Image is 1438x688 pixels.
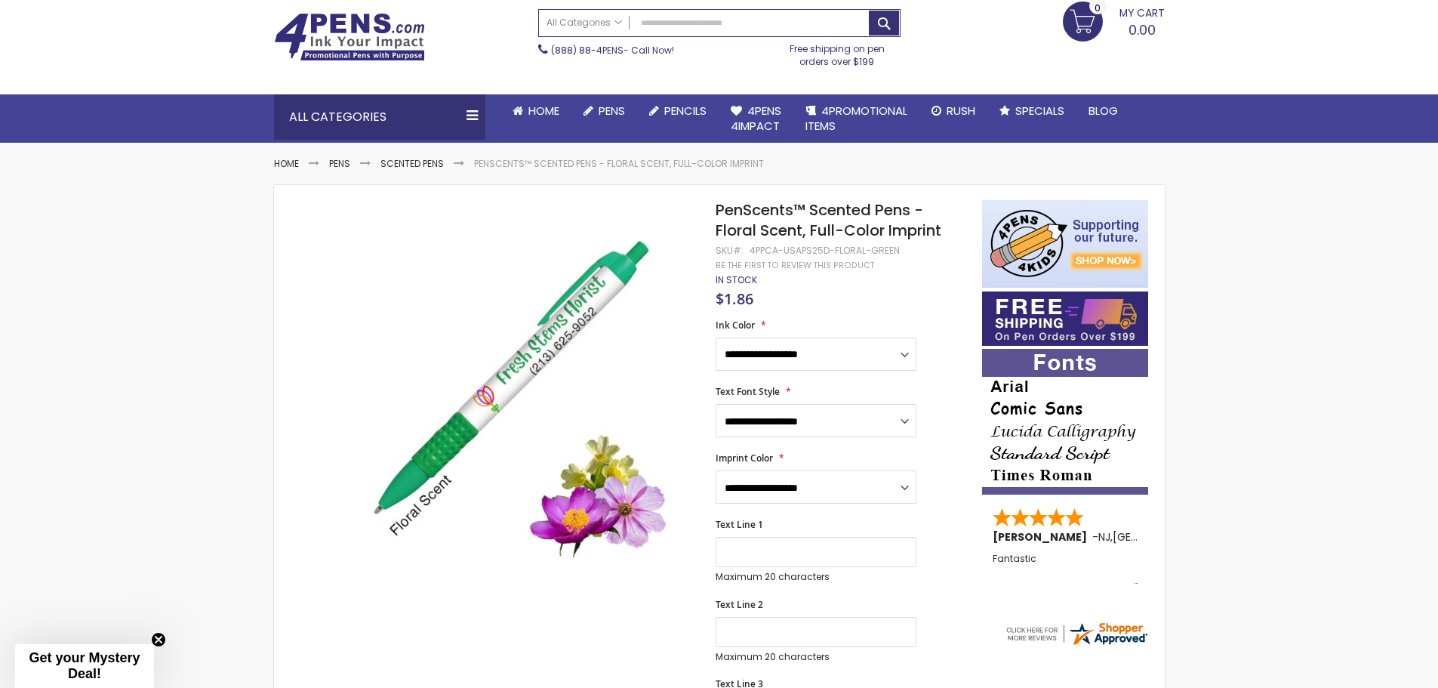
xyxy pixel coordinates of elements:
img: 4pens 4 kids [982,200,1148,288]
span: 4Pens 4impact [731,103,781,134]
a: 4Pens4impact [719,94,793,143]
img: Free shipping on orders over $199 [982,292,1148,346]
a: Pens [329,157,350,170]
a: Pencils [637,94,719,128]
img: 4pens.com widget logo [1004,620,1149,647]
img: 4Pens Custom Pens and Promotional Products [274,13,425,61]
span: PenScents™ Scented Pens - Floral Scent, Full-Color Imprint [716,199,941,241]
span: NJ [1098,529,1110,545]
span: $1.86 [716,288,753,309]
a: Be the first to review this product [716,260,874,271]
span: 0 [1095,1,1101,15]
span: 0.00 [1129,20,1156,39]
div: Fantastic [993,554,1139,586]
span: [GEOGRAPHIC_DATA] [1113,529,1224,545]
span: Rush [947,103,975,119]
iframe: Google Customer Reviews [1313,647,1438,688]
span: - Call Now! [551,44,674,57]
span: Specials [1015,103,1064,119]
span: Text Line 1 [716,518,763,531]
div: Get your Mystery Deal!Close teaser [15,644,154,688]
span: All Categories [547,17,622,29]
span: 4PROMOTIONAL ITEMS [805,103,907,134]
a: 4pens.com certificate URL [1004,637,1149,650]
div: Free shipping on pen orders over $199 [774,37,901,67]
p: Maximum 20 characters [716,651,916,663]
span: - , [1092,529,1224,545]
div: Availability [716,274,757,286]
span: [PERSON_NAME] [993,529,1092,545]
a: All Categories [539,10,630,35]
a: (888) 88-4PENS [551,44,624,57]
a: Rush [919,94,987,128]
a: Scented Pens [380,157,444,170]
a: Home [274,157,299,170]
a: Specials [987,94,1076,128]
div: 4PPCA-USAPS25D-FLORAL-GREEN [750,245,900,257]
button: Close teaser [151,632,166,647]
span: Imprint Color [716,452,773,464]
p: Maximum 20 characters [716,571,916,583]
a: 4PROMOTIONALITEMS [793,94,919,143]
span: Ink Color [716,319,755,332]
img: PenScents™ Scented Pens - Floral Scent, Full-Color Imprint [304,199,696,591]
a: 0.00 0 [1063,2,1165,39]
span: Blog [1089,103,1118,119]
span: Text Line 2 [716,598,763,611]
a: Blog [1076,94,1130,128]
span: In stock [716,273,757,286]
span: Pens [599,103,625,119]
span: Pencils [664,103,707,119]
span: Get your Mystery Deal! [29,650,140,681]
div: All Categories [274,94,485,140]
li: PenScents™ Scented Pens - Floral Scent, Full-Color Imprint [474,158,764,170]
a: Pens [571,94,637,128]
span: Text Font Style [716,385,780,398]
img: font-personalization-examples [982,349,1148,495]
strong: SKU [716,244,744,257]
span: Home [528,103,559,119]
a: Home [500,94,571,128]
